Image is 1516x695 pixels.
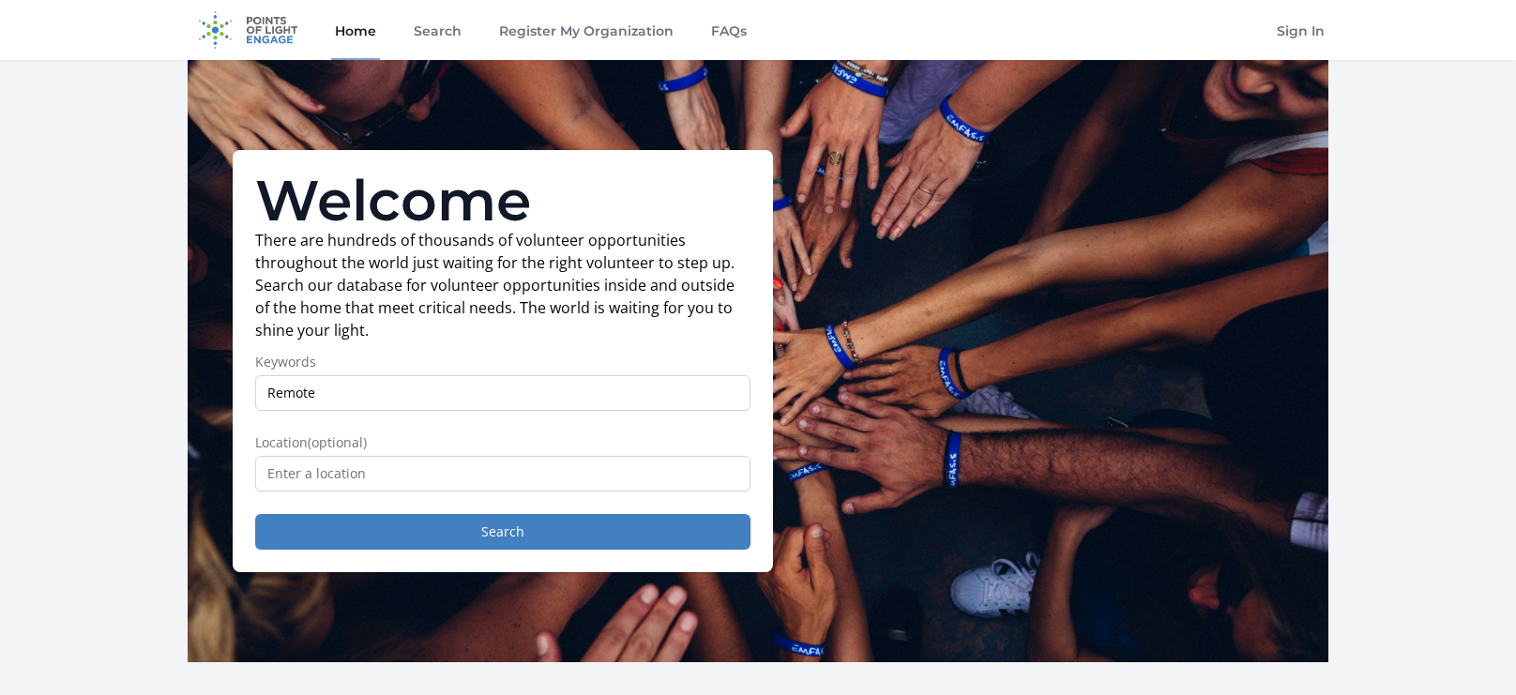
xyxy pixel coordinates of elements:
[255,229,750,341] p: There are hundreds of thousands of volunteer opportunities throughout the world just waiting for ...
[308,433,367,451] span: (optional)
[255,514,750,550] button: Search
[255,353,750,371] label: Keywords
[255,173,750,229] h1: Welcome
[255,456,750,491] input: Enter a location
[255,433,750,452] label: Location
